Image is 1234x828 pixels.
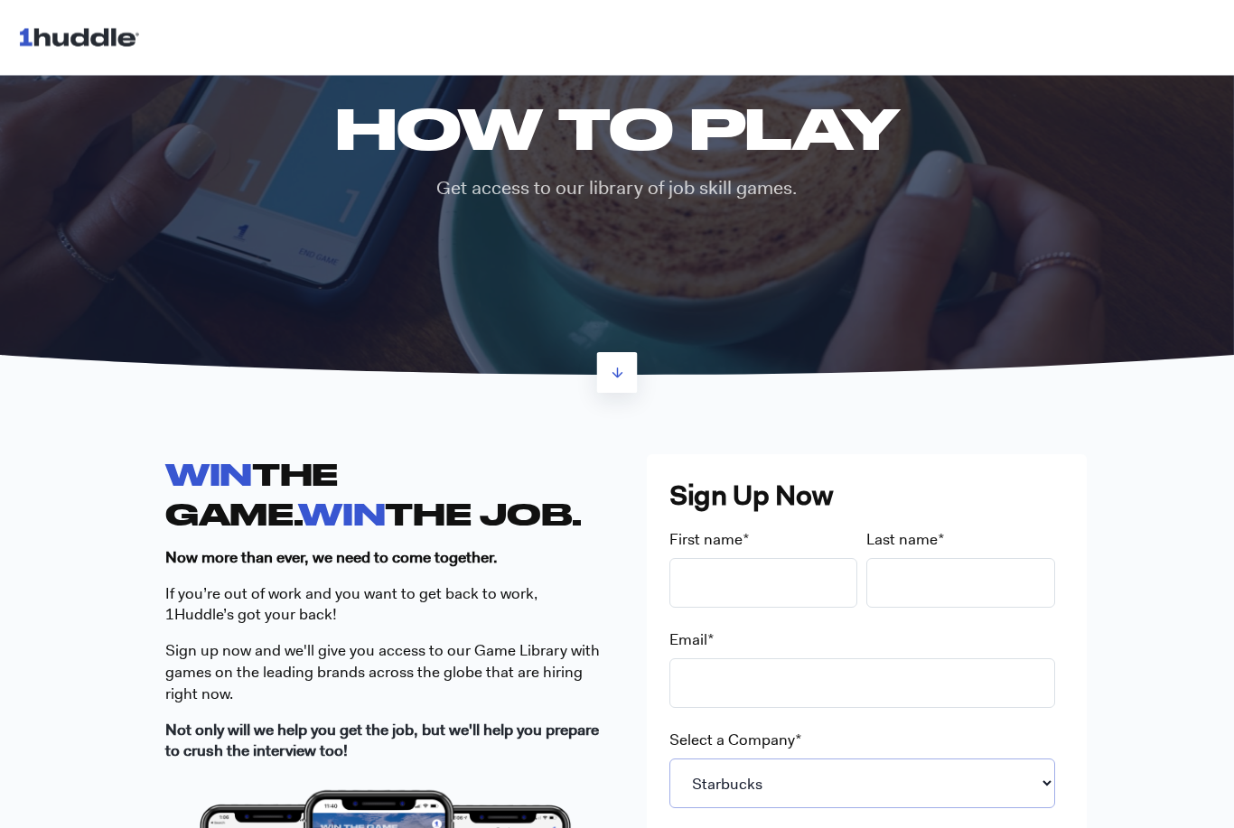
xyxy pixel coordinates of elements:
h3: Sign Up Now [669,478,1064,516]
span: WIN [165,457,252,492]
img: 1huddle [18,20,147,54]
p: S [165,641,605,705]
span: Last name [866,530,938,550]
span: Email [669,630,707,650]
h1: HOW TO PLAY [322,96,911,162]
span: Select a Company [669,730,795,750]
span: If you’re out of work and you want to get back to work, 1Huddle’s got your back! [165,584,538,626]
span: First name [669,530,743,550]
strong: Not only will we help you get the job, but we'll help you prepare to crush the interview too! [165,721,599,762]
span: WIN [298,497,385,532]
p: Get access to our library of job skill games. [322,176,911,202]
strong: THE GAME. THE JOB. [165,457,582,531]
span: ign up now and we'll give you access to our Game Library with games on the leading brands across ... [165,641,600,704]
strong: Now more than ever, we need to come together. [165,548,498,568]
